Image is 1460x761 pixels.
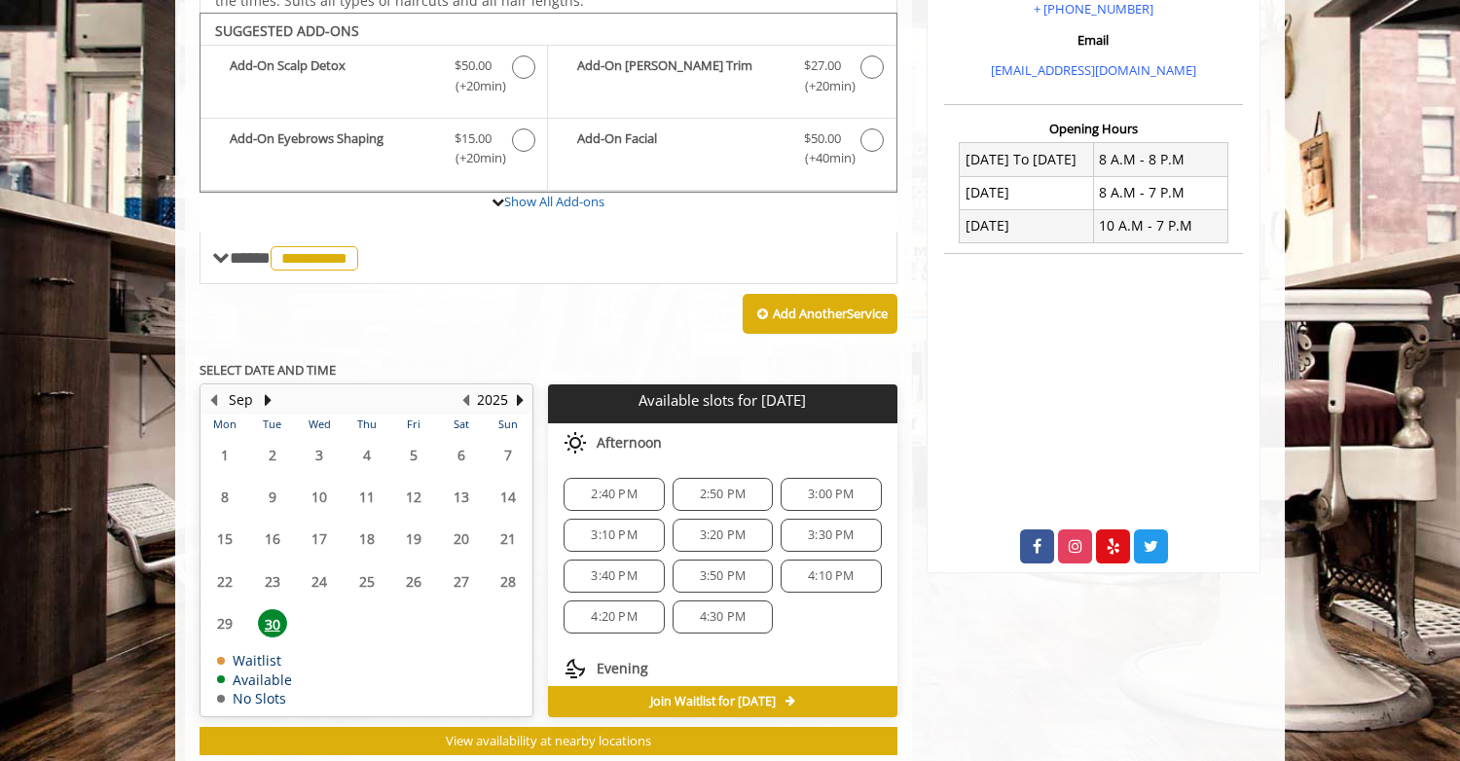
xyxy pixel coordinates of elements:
span: 3:50 PM [700,568,746,584]
span: 3:20 PM [700,527,746,543]
span: 4:30 PM [700,609,746,625]
b: SELECT DATE AND TIME [200,361,336,379]
div: 2:50 PM [673,478,773,511]
td: No Slots [217,691,292,706]
span: Evening [597,661,648,676]
a: Show All Add-ons [504,193,604,210]
button: Previous Year [457,389,473,411]
label: Add-On Facial [558,128,886,174]
span: Join Waitlist for [DATE] [650,694,776,709]
span: View availability at nearby locations [446,732,651,749]
h3: Opening Hours [944,122,1243,135]
span: 3:10 PM [591,527,637,543]
div: 2:40 PM [564,478,664,511]
th: Tue [248,415,295,434]
div: The Made Man Master Haircut Add-onS [200,13,897,194]
img: afternoon slots [564,431,587,454]
span: 30 [258,609,287,637]
div: 3:30 PM [781,519,881,552]
span: 3:00 PM [808,487,854,502]
button: 2025 [477,389,508,411]
td: [DATE] [960,176,1094,209]
span: (+20min ) [445,148,502,168]
div: 4:10 PM [781,560,881,593]
div: 3:10 PM [564,519,664,552]
button: View availability at nearby locations [200,727,897,755]
td: [DATE] [960,209,1094,242]
td: Waitlist [217,653,292,668]
td: [DATE] To [DATE] [960,143,1094,176]
b: Add-On [PERSON_NAME] Trim [577,55,784,96]
th: Thu [343,415,389,434]
button: Previous Month [205,389,221,411]
td: Select day30 [248,602,295,644]
div: 3:00 PM [781,478,881,511]
th: Fri [390,415,437,434]
div: 4:20 PM [564,600,664,634]
img: evening slots [564,657,587,680]
span: (+20min ) [445,76,502,96]
span: (+20min ) [793,76,851,96]
b: Add-On Facial [577,128,784,169]
p: Available slots for [DATE] [556,392,889,409]
label: Add-On Beard Trim [558,55,886,101]
th: Mon [201,415,248,434]
td: 10 A.M - 7 P.M [1093,209,1227,242]
th: Sun [485,415,532,434]
span: 3:40 PM [591,568,637,584]
span: $50.00 [804,128,841,149]
span: Afternoon [597,435,662,451]
div: 3:50 PM [673,560,773,593]
span: 4:20 PM [591,609,637,625]
button: Sep [229,389,253,411]
span: 2:50 PM [700,487,746,502]
b: Add Another Service [773,305,888,322]
b: SUGGESTED ADD-ONS [215,21,359,40]
button: Next Month [260,389,275,411]
th: Sat [437,415,484,434]
td: 8 A.M - 8 P.M [1093,143,1227,176]
span: 2:40 PM [591,487,637,502]
div: 3:40 PM [564,560,664,593]
div: 3:20 PM [673,519,773,552]
span: $15.00 [455,128,492,149]
label: Add-On Scalp Detox [210,55,537,101]
span: $27.00 [804,55,841,76]
td: 8 A.M - 7 P.M [1093,176,1227,209]
span: (+40min ) [793,148,851,168]
a: [EMAIL_ADDRESS][DOMAIN_NAME] [991,61,1196,79]
th: Wed [296,415,343,434]
span: 3:30 PM [808,527,854,543]
b: Add-On Eyebrows Shaping [230,128,435,169]
div: 4:30 PM [673,600,773,634]
b: Add-On Scalp Detox [230,55,435,96]
span: 4:10 PM [808,568,854,584]
button: Next Year [512,389,528,411]
span: $50.00 [455,55,492,76]
label: Add-On Eyebrows Shaping [210,128,537,174]
td: Available [217,672,292,687]
h3: Email [949,33,1238,47]
button: Add AnotherService [743,294,897,335]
